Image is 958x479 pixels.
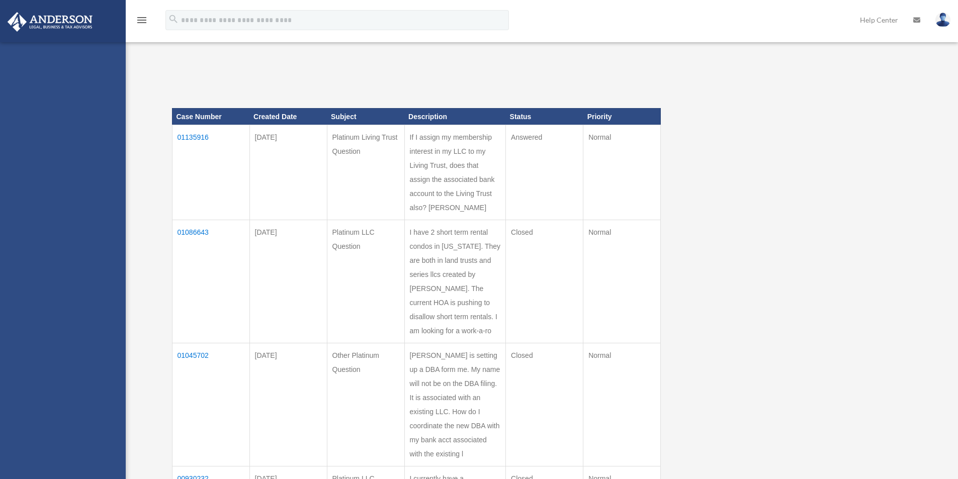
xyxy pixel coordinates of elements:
td: Answered [506,125,583,220]
td: 01135916 [172,125,249,220]
td: Normal [583,343,661,466]
th: Priority [583,108,661,125]
td: Platinum Living Trust Question [327,125,404,220]
th: Created Date [249,108,327,125]
td: [DATE] [249,343,327,466]
td: I have 2 short term rental condos in [US_STATE]. They are both in land trusts and series llcs cre... [404,220,506,343]
td: If I assign my membership interest in my LLC to my Living Trust, does that assign the associated ... [404,125,506,220]
td: Normal [583,125,661,220]
td: 01086643 [172,220,249,343]
img: Anderson Advisors Platinum Portal [5,12,96,32]
a: menu [136,18,148,26]
th: Subject [327,108,404,125]
img: User Pic [935,13,950,27]
td: Other Platinum Question [327,343,404,466]
th: Description [404,108,506,125]
td: Closed [506,220,583,343]
td: [DATE] [249,220,327,343]
td: 01045702 [172,343,249,466]
i: menu [136,14,148,26]
td: [PERSON_NAME] is setting up a DBA form me. My name will not be on the DBA filing. It is associate... [404,343,506,466]
i: search [168,14,179,25]
td: Normal [583,220,661,343]
td: Closed [506,343,583,466]
th: Status [506,108,583,125]
td: [DATE] [249,125,327,220]
td: Platinum LLC Question [327,220,404,343]
th: Case Number [172,108,249,125]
